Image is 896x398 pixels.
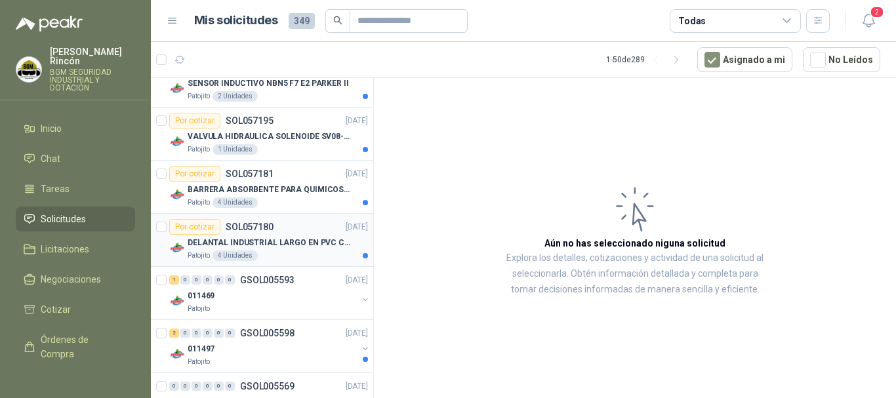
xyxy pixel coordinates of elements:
[169,81,185,96] img: Company Logo
[41,151,60,166] span: Chat
[203,275,213,285] div: 0
[151,54,373,108] a: Por cotizarSOL057196[DATE] Company LogoSENSOR INDUCTIVO NBN5 F7 E2 PARKER IIPatojito2 Unidades
[240,382,295,391] p: GSOL005569
[192,328,201,338] div: 0
[225,328,235,338] div: 0
[213,144,258,155] div: 1 Unidades
[41,332,123,361] span: Órdenes de Compra
[188,77,349,90] p: SENSOR INDUCTIVO NBN5 F7 E2 PARKER II
[169,240,185,256] img: Company Logo
[169,219,220,235] div: Por cotizar
[203,382,213,391] div: 0
[50,68,135,92] p: BGM SEGURIDAD INDUSTRIAL Y DOTACIÓN
[188,130,351,143] p: VALVULA HIDRAULICA SOLENOIDE SV08-20
[188,250,210,261] p: Patojito
[333,16,342,25] span: search
[16,16,83,31] img: Logo peakr
[16,237,135,262] a: Licitaciones
[803,47,880,72] button: No Leídos
[346,327,368,340] p: [DATE]
[225,275,235,285] div: 0
[41,242,89,256] span: Licitaciones
[544,236,725,250] h3: Aún no has seleccionado niguna solicitud
[240,275,295,285] p: GSOL005593
[151,214,373,267] a: Por cotizarSOL057180[DATE] Company LogoDELANTAL INDUSTRIAL LARGO EN PVC COLOR AMARILLOPatojito4 U...
[188,184,351,196] p: BARRERA ABSORBENTE PARA QUIMICOS (DERRAME DE HIPOCLORITO)
[169,275,179,285] div: 1
[16,146,135,171] a: Chat
[346,274,368,287] p: [DATE]
[240,328,295,338] p: GSOL005598
[16,116,135,141] a: Inicio
[214,382,224,391] div: 0
[41,182,70,196] span: Tareas
[169,346,185,362] img: Company Logo
[606,49,687,70] div: 1 - 50 de 289
[226,222,274,231] p: SOL057180
[346,380,368,393] p: [DATE]
[50,47,135,66] p: [PERSON_NAME] Rincón
[192,382,201,391] div: 0
[226,116,274,125] p: SOL057195
[188,197,210,208] p: Patojito
[151,108,373,161] a: Por cotizarSOL057195[DATE] Company LogoVALVULA HIDRAULICA SOLENOIDE SV08-20Patojito1 Unidades
[180,382,190,391] div: 0
[41,121,62,136] span: Inicio
[16,57,41,82] img: Company Logo
[169,272,371,314] a: 1 0 0 0 0 0 GSOL005593[DATE] Company Logo011469Patojito
[346,168,368,180] p: [DATE]
[169,382,179,391] div: 0
[16,267,135,292] a: Negociaciones
[188,304,210,314] p: Patojito
[169,187,185,203] img: Company Logo
[169,113,220,129] div: Por cotizar
[346,221,368,233] p: [DATE]
[857,9,880,33] button: 2
[214,328,224,338] div: 0
[16,207,135,231] a: Solicitudes
[16,176,135,201] a: Tareas
[213,91,258,102] div: 2 Unidades
[226,169,274,178] p: SOL057181
[213,197,258,208] div: 4 Unidades
[188,290,214,302] p: 011469
[194,11,278,30] h1: Mis solicitudes
[870,6,884,18] span: 2
[169,134,185,149] img: Company Logo
[16,297,135,322] a: Cotizar
[41,212,86,226] span: Solicitudes
[169,328,179,338] div: 2
[213,250,258,261] div: 4 Unidades
[169,293,185,309] img: Company Logo
[169,325,371,367] a: 2 0 0 0 0 0 GSOL005598[DATE] Company Logo011497Patojito
[169,166,220,182] div: Por cotizar
[188,237,351,249] p: DELANTAL INDUSTRIAL LARGO EN PVC COLOR AMARILLO
[41,302,71,317] span: Cotizar
[180,275,190,285] div: 0
[188,91,210,102] p: Patojito
[505,250,765,298] p: Explora los detalles, cotizaciones y actividad de una solicitud al seleccionarla. Obtén informaci...
[188,343,214,355] p: 011497
[192,275,201,285] div: 0
[214,275,224,285] div: 0
[41,272,101,287] span: Negociaciones
[16,327,135,367] a: Órdenes de Compra
[346,115,368,127] p: [DATE]
[188,357,210,367] p: Patojito
[188,144,210,155] p: Patojito
[289,13,315,29] span: 349
[203,328,213,338] div: 0
[225,382,235,391] div: 0
[180,328,190,338] div: 0
[151,161,373,214] a: Por cotizarSOL057181[DATE] Company LogoBARRERA ABSORBENTE PARA QUIMICOS (DERRAME DE HIPOCLORITO)P...
[678,14,706,28] div: Todas
[697,47,792,72] button: Asignado a mi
